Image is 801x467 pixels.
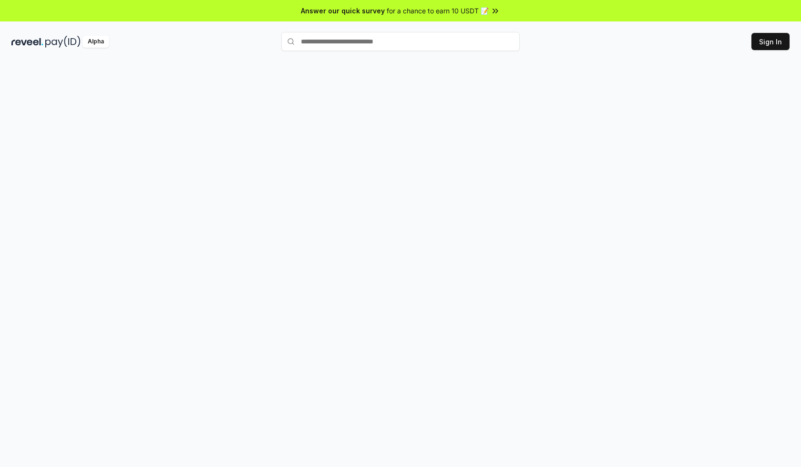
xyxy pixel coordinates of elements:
[751,33,790,50] button: Sign In
[11,36,43,48] img: reveel_dark
[301,6,385,16] span: Answer our quick survey
[45,36,81,48] img: pay_id
[82,36,109,48] div: Alpha
[387,6,489,16] span: for a chance to earn 10 USDT 📝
